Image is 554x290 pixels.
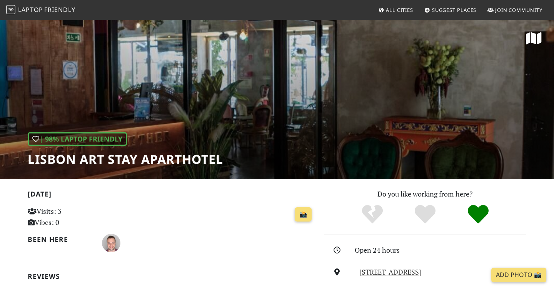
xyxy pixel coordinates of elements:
a: LaptopFriendly LaptopFriendly [6,3,75,17]
h2: Reviews [28,272,315,280]
span: Laptop [18,5,43,14]
span: Join Community [495,7,542,13]
img: LaptopFriendly [6,5,15,14]
h1: Lisbon Art Stay Aparthotel [28,152,223,167]
div: | 98% Laptop Friendly [28,132,127,146]
a: [STREET_ADDRESS] [359,267,421,277]
a: Add Photo 📸 [491,268,546,282]
p: Visits: 3 Vibes: 0 [28,206,117,228]
span: Suggest Places [432,7,477,13]
a: Suggest Places [421,3,480,17]
div: Definitely! [452,204,505,225]
a: All Cities [375,3,416,17]
span: Danilo Aleixo [102,238,120,247]
span: All Cities [386,7,413,13]
a: 📸 [295,207,312,222]
p: Do you like working from here? [324,188,526,200]
h2: Been here [28,235,93,243]
h2: [DATE] [28,190,315,201]
img: 5096-danilo.jpg [102,234,120,252]
span: Friendly [44,5,75,14]
div: No [346,204,399,225]
div: Open 24 hours [355,245,531,256]
a: Join Community [484,3,546,17]
div: Yes [399,204,452,225]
